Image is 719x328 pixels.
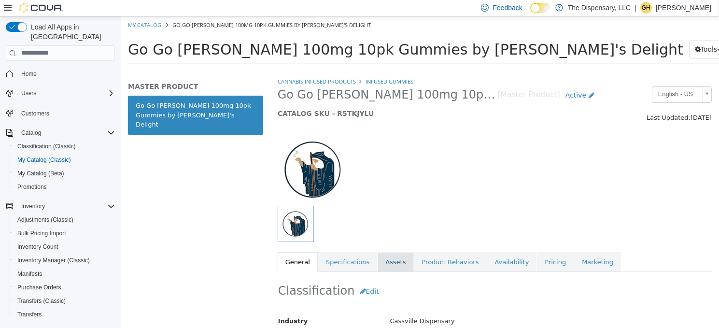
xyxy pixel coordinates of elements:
[2,126,119,140] button: Catalog
[568,2,631,14] p: The Dispensary, LLC
[439,70,479,88] a: Active
[197,236,256,256] a: Specifications
[493,3,522,13] span: Feedback
[2,67,119,81] button: Home
[14,154,115,166] span: My Catalog (Classic)
[21,70,37,78] span: Home
[7,5,41,12] a: My Catalog
[17,216,73,224] span: Adjustments (Classic)
[14,181,51,193] a: Promotions
[17,87,40,99] button: Users
[531,70,591,86] a: English - US
[526,98,570,105] span: Last Updated:
[642,2,650,14] span: GH
[10,140,119,153] button: Classification (Classic)
[157,301,187,308] span: Industry
[17,127,115,139] span: Catalog
[2,86,119,100] button: Users
[377,75,439,83] small: [Master Product]
[21,129,41,137] span: Catalog
[14,214,115,226] span: Adjustments (Classic)
[294,236,366,256] a: Product Behaviors
[19,3,63,13] img: Cova
[453,236,500,256] a: Marketing
[17,257,90,264] span: Inventory Manager (Classic)
[17,284,61,291] span: Purchase Orders
[7,66,142,74] h5: MASTER PRODUCT
[157,117,229,189] img: 150
[17,143,76,150] span: Classification (Classic)
[245,61,293,69] a: Infused Gummies
[656,2,711,14] p: [PERSON_NAME]
[17,200,49,212] button: Inventory
[530,3,550,13] input: Dark Mode
[17,229,66,237] span: Bulk Pricing Import
[10,254,119,267] button: Inventory Manager (Classic)
[10,294,119,308] button: Transfers (Classic)
[21,89,36,97] span: Users
[14,255,115,266] span: Inventory Manager (Classic)
[17,311,42,318] span: Transfers
[2,200,119,213] button: Inventory
[14,241,62,253] a: Inventory Count
[17,68,115,80] span: Home
[367,236,416,256] a: Availability
[17,243,58,251] span: Inventory Count
[14,268,115,280] span: Manifests
[27,22,115,42] span: Load All Apps in [GEOGRAPHIC_DATA]
[17,127,45,139] button: Catalog
[14,282,115,293] span: Purchase Orders
[10,213,119,227] button: Adjustments (Classic)
[640,2,652,14] div: Gillian Hendrix
[10,167,119,180] button: My Catalog (Beta)
[14,168,68,179] a: My Catalog (Beta)
[262,297,598,314] div: Cassville Dispensary
[10,153,119,167] button: My Catalog (Classic)
[17,87,115,99] span: Users
[17,183,47,191] span: Promotions
[14,168,115,179] span: My Catalog (Beta)
[234,266,264,284] button: Edit
[17,170,64,177] span: My Catalog (Beta)
[14,181,115,193] span: Promotions
[10,240,119,254] button: Inventory Count
[14,295,70,307] a: Transfers (Classic)
[157,71,377,86] span: Go Go [PERSON_NAME] 100mg 10pk Gummies by [PERSON_NAME]'s Delight
[14,154,75,166] a: My Catalog (Classic)
[157,266,591,284] h2: Classification
[17,297,66,305] span: Transfers (Classic)
[14,141,80,152] a: Classification (Classic)
[17,68,41,80] a: Home
[14,255,94,266] a: Inventory Manager (Classic)
[157,61,235,69] a: Cannabis Infused Products
[157,93,479,101] h5: CATALOG SKU - R5TKJYLU
[17,107,115,119] span: Customers
[10,180,119,194] button: Promotions
[14,241,115,253] span: Inventory Count
[445,75,465,83] span: Active
[157,236,197,256] a: General
[14,268,46,280] a: Manifests
[21,110,49,117] span: Customers
[569,24,606,42] button: Tools
[17,108,53,119] a: Customers
[257,236,293,256] a: Assets
[10,267,119,281] button: Manifests
[570,98,591,105] span: [DATE]
[416,236,453,256] a: Pricing
[14,309,115,320] span: Transfers
[52,5,250,12] span: Go Go [PERSON_NAME] 100mg 10pk Gummies by [PERSON_NAME]'s Delight
[10,227,119,240] button: Bulk Pricing Import
[7,79,142,118] a: Go Go [PERSON_NAME] 100mg 10pk Gummies by [PERSON_NAME]'s Delight
[14,309,45,320] a: Transfers
[21,202,45,210] span: Inventory
[17,200,115,212] span: Inventory
[2,106,119,120] button: Customers
[17,156,71,164] span: My Catalog (Classic)
[14,282,65,293] a: Purchase Orders
[14,228,115,239] span: Bulk Pricing Import
[10,281,119,294] button: Purchase Orders
[532,71,578,86] span: English - US
[14,228,70,239] a: Bulk Pricing Import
